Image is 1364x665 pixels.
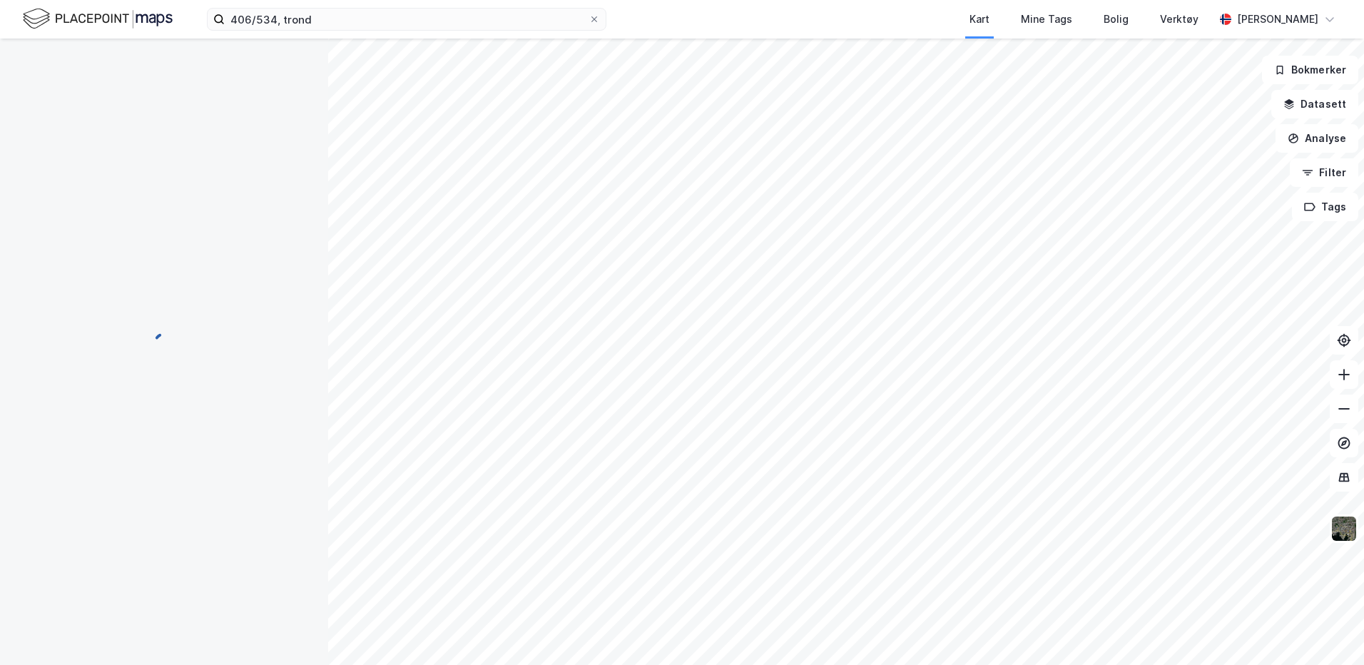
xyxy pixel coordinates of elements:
[1262,56,1358,84] button: Bokmerker
[225,9,589,30] input: Søk på adresse, matrikkel, gårdeiere, leietakere eller personer
[1276,124,1358,153] button: Analyse
[1237,11,1318,28] div: [PERSON_NAME]
[1021,11,1072,28] div: Mine Tags
[1104,11,1129,28] div: Bolig
[23,6,173,31] img: logo.f888ab2527a4732fd821a326f86c7f29.svg
[1160,11,1198,28] div: Verktøy
[1271,90,1358,118] button: Datasett
[153,332,175,355] img: spinner.a6d8c91a73a9ac5275cf975e30b51cfb.svg
[1330,515,1358,542] img: 9k=
[1293,597,1364,665] div: Kontrollprogram for chat
[1290,158,1358,187] button: Filter
[1293,597,1364,665] iframe: Chat Widget
[969,11,989,28] div: Kart
[1292,193,1358,221] button: Tags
